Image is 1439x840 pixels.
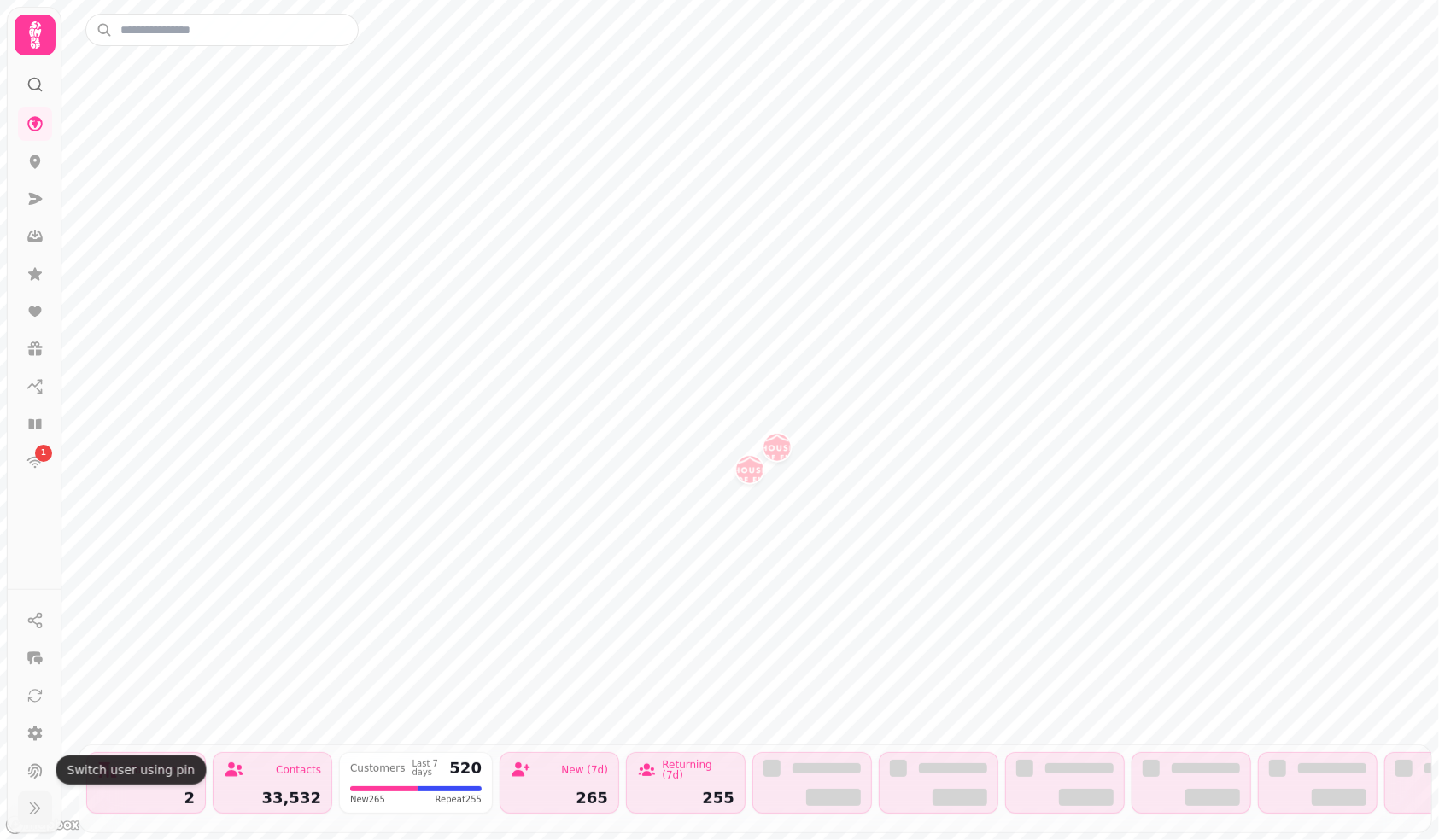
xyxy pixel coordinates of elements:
div: Last 7 days [412,760,443,777]
button: House of Fu Leeds [763,434,791,461]
div: Customers [350,763,406,773]
div: Returning (7d) [662,760,734,780]
div: 255 [637,790,734,806]
div: 265 [511,790,608,806]
div: Contacts [276,765,321,775]
button: House of Fu Manchester [736,456,763,483]
div: New (7d) [561,765,608,775]
div: Map marker [736,456,763,488]
span: New 265 [350,793,385,806]
div: 520 [449,761,482,776]
a: Mapbox logo [5,815,80,835]
div: Switch user using pin [56,755,207,785]
span: Repeat 255 [436,793,482,806]
div: 33,532 [224,790,321,806]
div: Map marker [763,434,791,466]
span: 1 [41,447,46,459]
a: 1 [18,445,52,479]
div: 2 [97,790,195,806]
